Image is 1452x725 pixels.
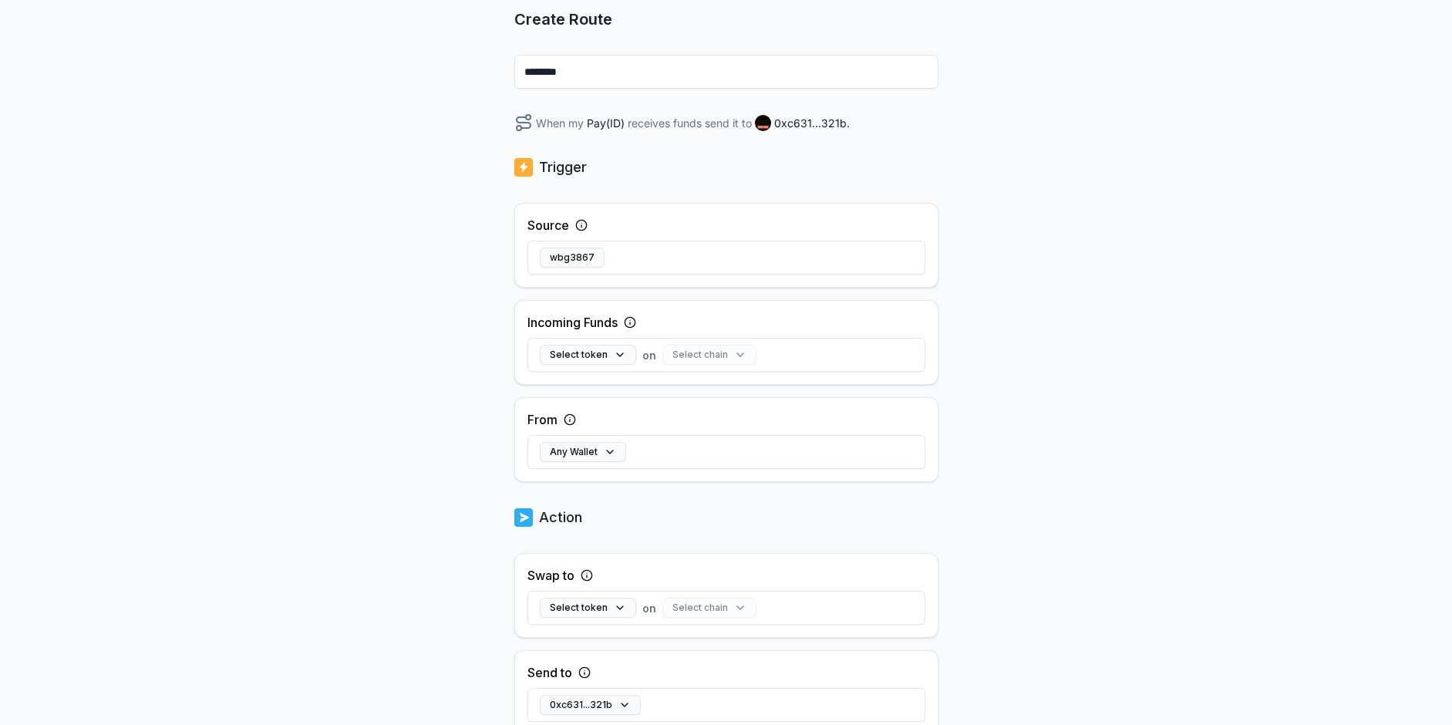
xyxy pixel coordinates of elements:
p: Trigger [539,157,587,178]
button: 0xc631...321b [540,695,641,715]
span: on [642,347,656,363]
label: Incoming Funds [527,313,618,332]
span: on [642,600,656,616]
label: Swap to [527,566,574,585]
p: Create Route [514,8,938,30]
p: Action [539,507,582,528]
span: Pay(ID) [587,115,625,131]
div: When my receives funds send it to [514,113,938,132]
button: Any Wallet [540,442,626,462]
button: wbg3867 [540,248,605,268]
label: From [527,410,558,429]
img: logo [514,507,533,528]
label: Source [527,216,569,234]
img: logo [514,157,533,178]
button: Select token [540,345,636,365]
button: Select token [540,598,636,618]
label: Send to [527,663,572,682]
span: 0xc631...321b . [774,115,850,131]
